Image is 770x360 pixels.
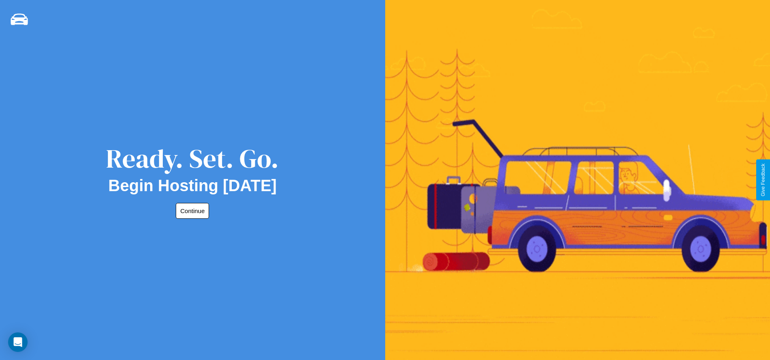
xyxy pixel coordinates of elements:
div: Give Feedback [760,164,766,196]
div: Ready. Set. Go. [106,140,279,177]
h2: Begin Hosting [DATE] [108,177,277,195]
button: Continue [176,203,209,219]
div: Open Intercom Messenger [8,332,28,352]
